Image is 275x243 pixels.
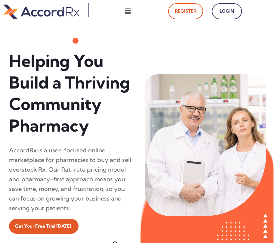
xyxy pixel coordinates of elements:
span: Register [175,7,196,16]
img: default-logo [3,3,79,20]
span: Login [218,7,235,16]
span: Get Your Free Trial [DATE]! [15,222,73,231]
a: Register [168,3,203,19]
a: Login [212,3,242,19]
div: AccordRx is a user-focused online marketplace for pharmacies to buy and sell overstock Rx. Our fl... [9,145,133,213]
h1: Helping You Build a Thriving Community Pharmacy [9,50,133,136]
a: Get Your Free Trial [DATE]! [9,219,79,234]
